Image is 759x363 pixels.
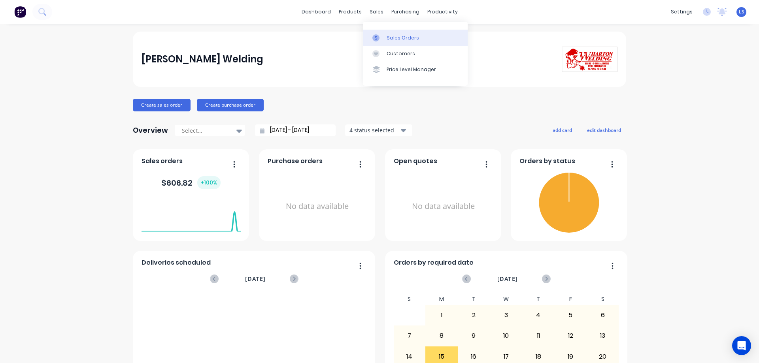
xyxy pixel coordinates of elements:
div: 6 [587,305,619,325]
button: Create sales order [133,99,191,111]
div: sales [366,6,387,18]
div: M [425,293,458,305]
div: + 100 % [197,176,221,189]
button: Create purchase order [197,99,264,111]
div: 3 [490,305,522,325]
div: S [587,293,619,305]
span: Purchase orders [268,156,323,166]
div: 12 [555,326,586,346]
div: Overview [133,122,168,138]
a: Price Level Manager [363,62,468,77]
div: S [393,293,426,305]
div: No data available [394,169,493,244]
div: 1 [426,305,457,325]
div: T [458,293,490,305]
div: Price Level Manager [387,66,436,73]
div: F [554,293,587,305]
div: No data available [268,169,367,244]
a: Customers [363,46,468,62]
div: T [522,293,555,305]
span: [DATE] [245,275,266,283]
div: 5 [555,305,586,325]
span: Open quotes [394,156,437,166]
div: 10 [490,326,522,346]
button: 4 status selected [345,124,412,136]
a: Sales Orders [363,30,468,45]
button: edit dashboard [582,125,626,135]
div: 4 [523,305,554,325]
div: 7 [394,326,425,346]
span: LS [739,8,744,15]
div: 4 status selected [349,126,399,134]
div: 8 [426,326,457,346]
span: Sales orders [142,156,183,166]
span: Deliveries scheduled [142,258,211,267]
div: 11 [523,326,554,346]
div: 13 [587,326,619,346]
span: Orders by required date [394,258,474,267]
div: W [490,293,522,305]
span: [DATE] [497,275,518,283]
div: Sales Orders [387,34,419,41]
div: Open Intercom Messenger [732,336,751,355]
div: 9 [458,326,490,346]
div: products [335,6,366,18]
button: add card [548,125,577,135]
img: Factory [14,6,26,18]
div: Customers [387,50,415,57]
div: productivity [423,6,462,18]
div: settings [667,6,697,18]
a: dashboard [298,6,335,18]
div: [PERSON_NAME] Welding [142,51,263,67]
img: Wharton Welding [562,47,617,72]
div: purchasing [387,6,423,18]
div: $ 606.82 [161,176,221,189]
div: 2 [458,305,490,325]
span: Orders by status [519,156,575,166]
